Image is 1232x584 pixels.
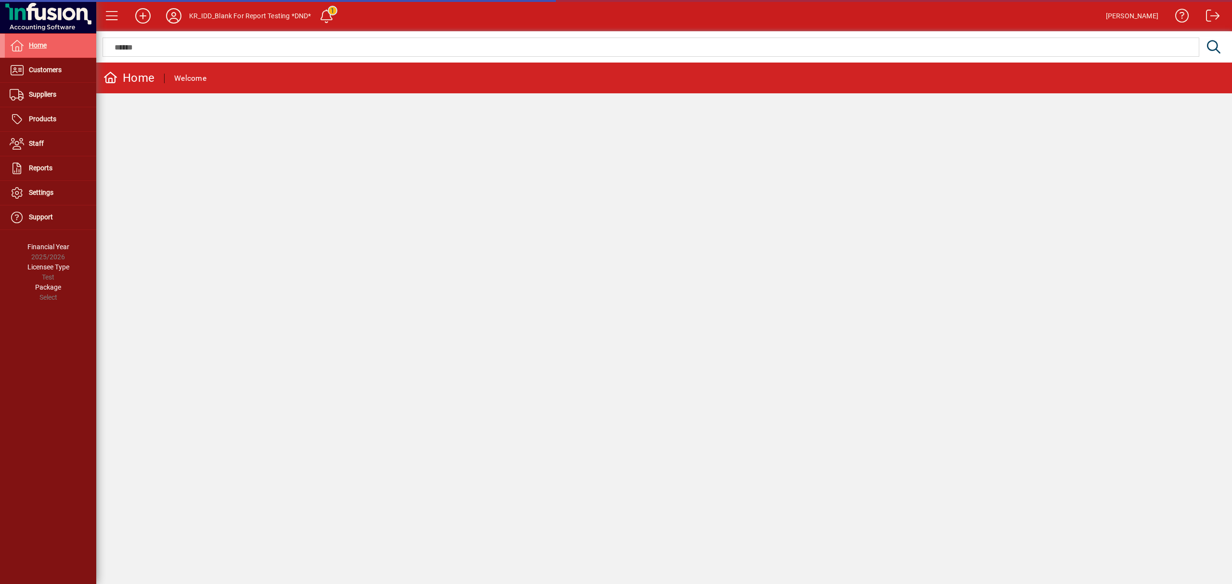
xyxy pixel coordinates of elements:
a: Knowledge Base [1168,2,1189,33]
a: Products [5,107,96,131]
span: Support [29,213,53,221]
span: Licensee Type [27,263,69,271]
a: Support [5,205,96,229]
span: Customers [29,66,62,74]
a: Logout [1199,2,1220,33]
span: Home [29,41,47,49]
a: Reports [5,156,96,180]
span: Suppliers [29,90,56,98]
span: Reports [29,164,52,172]
button: Profile [158,7,189,25]
a: Suppliers [5,83,96,107]
div: KR_IDD_Blank For Report Testing *DND* [189,8,311,24]
span: Products [29,115,56,123]
button: Add [128,7,158,25]
div: Welcome [174,71,206,86]
span: Settings [29,189,53,196]
div: Home [103,70,154,86]
span: Staff [29,140,44,147]
span: Financial Year [27,243,69,251]
div: [PERSON_NAME] [1106,8,1158,24]
span: Package [35,283,61,291]
a: Settings [5,181,96,205]
a: Staff [5,132,96,156]
a: Customers [5,58,96,82]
